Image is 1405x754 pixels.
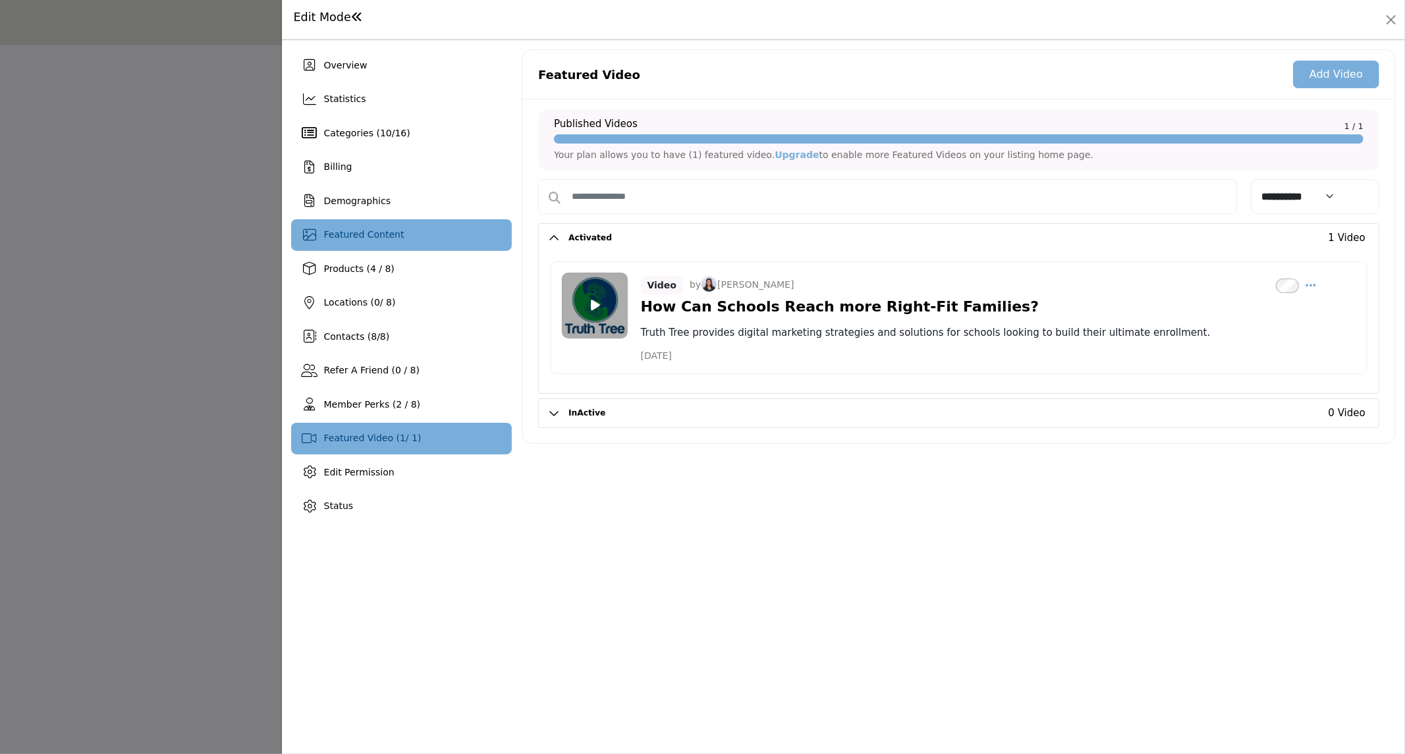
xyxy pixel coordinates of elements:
[641,349,672,363] span: [DATE]
[1253,232,1379,244] span: 1 Video
[380,128,392,138] span: 10
[775,149,819,160] a: Upgrade
[1306,273,1317,299] button: Select Dropdown Options
[538,66,640,84] p: Featured Video
[324,467,395,477] span: Edit Permission
[554,118,638,130] h2: Published Videos
[395,128,407,138] span: 16
[559,224,1253,252] button: Activated
[380,331,386,342] span: 8
[324,331,390,342] span: Contacts ( / )
[324,500,354,511] span: Status
[559,399,1253,427] button: InActive
[538,179,1237,214] input: Search Video
[324,60,368,70] span: Overview
[324,433,422,443] span: Featured Video ( / 1)
[371,331,377,342] span: 8
[324,128,410,138] span: Categories ( / )
[324,365,420,375] span: Refer A Friend (0 / 8)
[294,11,363,24] h1: Edit Mode
[641,298,1324,315] h3: How Can Schools Reach more Right-Fit Families?
[400,433,406,443] span: 1
[324,399,421,410] span: Member Perks (2 / 8)
[324,161,352,172] span: Billing
[374,297,380,308] span: 0
[690,277,794,294] p: by [PERSON_NAME]
[324,196,391,206] span: Demographics
[1344,120,1364,133] p: 1 / 1
[324,297,396,308] span: Locations ( / 8)
[701,276,717,292] img: avtar-image
[554,148,1364,162] p: Your plan allows you to have (1) featured video. to enable more Featured Videos on your listing h...
[1253,407,1379,419] span: 0 Video
[324,263,395,274] span: Products (4 / 8)
[1293,61,1379,88] button: Add Video
[324,229,404,240] span: Featured Content
[1257,185,1342,207] select: Default select example
[324,94,366,104] span: Statistics
[641,276,684,295] span: Video
[554,134,1364,144] div: Progress
[641,325,1324,340] p: Truth Tree provides digital marketing strategies and solutions for schools looking to build their...
[1382,11,1400,29] button: Close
